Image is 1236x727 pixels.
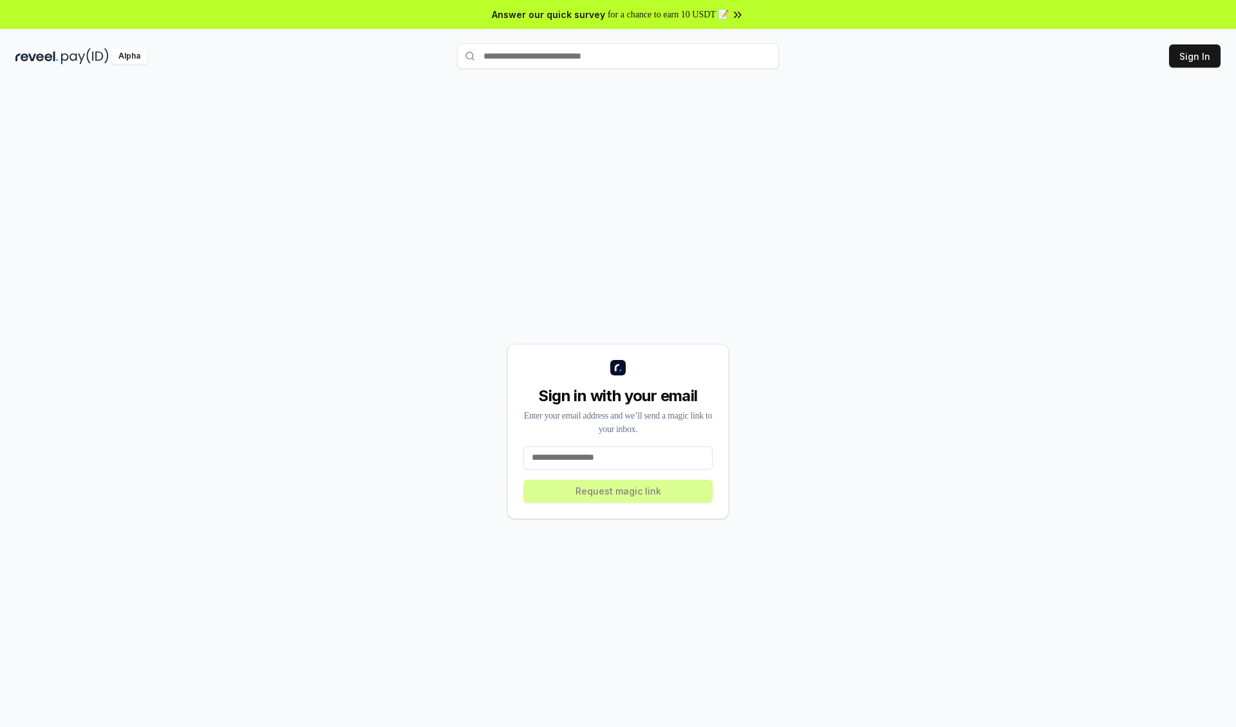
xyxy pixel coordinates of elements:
div: Sign in with your email [523,386,713,406]
img: logo_small [610,360,626,375]
span: Answer our quick survey [483,8,597,21]
span: for a chance to earn 10 USDT 📝 [599,8,737,21]
img: reveel_dark [15,48,59,64]
button: Sign In [1169,44,1221,68]
img: pay_id [61,48,109,64]
div: Alpha [111,48,147,64]
div: Enter your email address and we’ll send a magic link to your inbox. [523,409,713,436]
